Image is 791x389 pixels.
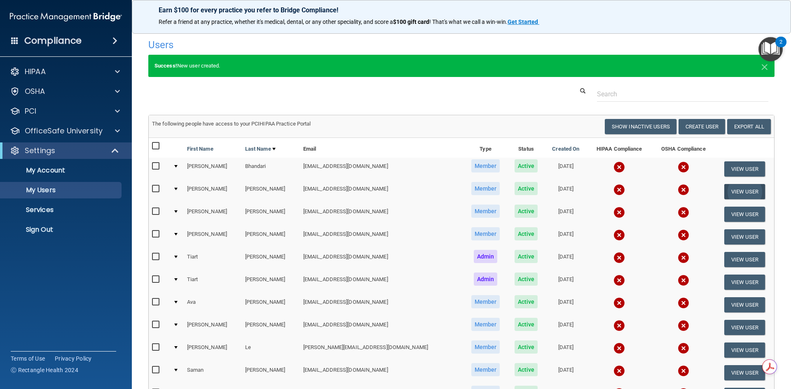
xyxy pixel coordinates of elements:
td: [DATE] [545,271,587,293]
img: cross.ca9f0e7f.svg [678,184,689,196]
td: [PERSON_NAME] [184,226,242,248]
a: OfficeSafe University [10,126,120,136]
a: First Name [187,144,213,154]
td: [PERSON_NAME] [242,248,300,271]
img: cross.ca9f0e7f.svg [678,252,689,263]
td: [PERSON_NAME][EMAIL_ADDRESS][DOMAIN_NAME] [300,339,463,361]
img: cross.ca9f0e7f.svg [613,161,625,173]
span: Member [471,295,500,308]
img: cross.ca9f0e7f.svg [678,207,689,218]
span: Active [515,227,538,240]
span: Active [515,363,538,376]
p: HIPAA [25,67,46,77]
td: [EMAIL_ADDRESS][DOMAIN_NAME] [300,361,463,384]
img: cross.ca9f0e7f.svg [613,365,625,377]
button: Show Inactive Users [605,119,676,134]
button: Open Resource Center, 2 new notifications [758,37,783,61]
td: Bhandari [242,158,300,180]
img: cross.ca9f0e7f.svg [678,320,689,331]
button: Create User [679,119,725,134]
span: Member [471,159,500,172]
button: Close [761,61,768,71]
td: Ava [184,293,242,316]
td: [DATE] [545,293,587,316]
td: [PERSON_NAME] [242,316,300,339]
td: [PERSON_NAME] [184,316,242,339]
td: [PERSON_NAME] [184,158,242,180]
th: Status [508,138,545,158]
button: View User [724,320,765,335]
button: View User [724,229,765,245]
a: Get Started [508,19,539,25]
a: Created On [552,144,579,154]
a: Last Name [245,144,276,154]
img: cross.ca9f0e7f.svg [613,207,625,218]
th: Email [300,138,463,158]
td: [DATE] [545,316,587,339]
img: cross.ca9f0e7f.svg [678,297,689,309]
td: [PERSON_NAME] [242,180,300,203]
button: View User [724,207,765,222]
a: Export All [727,119,771,134]
button: View User [724,252,765,267]
img: cross.ca9f0e7f.svg [678,161,689,173]
strong: Success! [154,63,177,69]
span: Admin [474,250,498,263]
button: View User [724,275,765,290]
td: Tiart [184,248,242,271]
img: cross.ca9f0e7f.svg [613,275,625,286]
th: HIPAA Compliance [587,138,652,158]
a: HIPAA [10,67,120,77]
p: OSHA [25,86,45,96]
td: [DATE] [545,339,587,361]
button: View User [724,297,765,312]
span: Active [515,273,538,286]
span: Active [515,250,538,263]
img: cross.ca9f0e7f.svg [678,275,689,286]
td: [PERSON_NAME] [242,361,300,384]
td: [EMAIL_ADDRESS][DOMAIN_NAME] [300,203,463,226]
img: cross.ca9f0e7f.svg [678,342,689,354]
th: OSHA Compliance [652,138,715,158]
p: My Users [5,186,118,194]
td: [DATE] [545,180,587,203]
span: Active [515,159,538,172]
td: Le [242,339,300,361]
button: View User [724,184,765,199]
span: × [761,58,768,74]
img: cross.ca9f0e7f.svg [613,184,625,196]
th: Type [463,138,508,158]
p: My Account [5,166,118,175]
td: [PERSON_NAME] [184,180,242,203]
button: View User [724,342,765,358]
button: View User [724,365,765,380]
span: Member [471,318,500,331]
div: New user created. [148,55,775,77]
span: Active [515,295,538,308]
input: Search [597,86,768,102]
td: [PERSON_NAME] [184,203,242,226]
a: Terms of Use [11,354,45,363]
td: [PERSON_NAME] [242,226,300,248]
img: cross.ca9f0e7f.svg [613,229,625,241]
span: Member [471,182,500,195]
td: [EMAIL_ADDRESS][DOMAIN_NAME] [300,226,463,248]
span: Member [471,340,500,354]
td: [EMAIL_ADDRESS][DOMAIN_NAME] [300,316,463,339]
td: [DATE] [545,203,587,226]
div: 2 [779,42,782,53]
span: ! That's what we call a win-win. [429,19,508,25]
button: View User [724,161,765,177]
p: Earn $100 for every practice you refer to Bridge Compliance! [159,6,764,14]
span: Member [471,205,500,218]
td: [EMAIL_ADDRESS][DOMAIN_NAME] [300,271,463,293]
td: [PERSON_NAME] [242,293,300,316]
td: [EMAIL_ADDRESS][DOMAIN_NAME] [300,293,463,316]
span: Refer a friend at any practice, whether it's medical, dental, or any other speciality, and score a [159,19,393,25]
td: [PERSON_NAME] [184,339,242,361]
span: Ⓒ Rectangle Health 2024 [11,366,78,374]
img: PMB logo [10,9,122,25]
span: Active [515,340,538,354]
td: [DATE] [545,361,587,384]
td: [DATE] [545,248,587,271]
